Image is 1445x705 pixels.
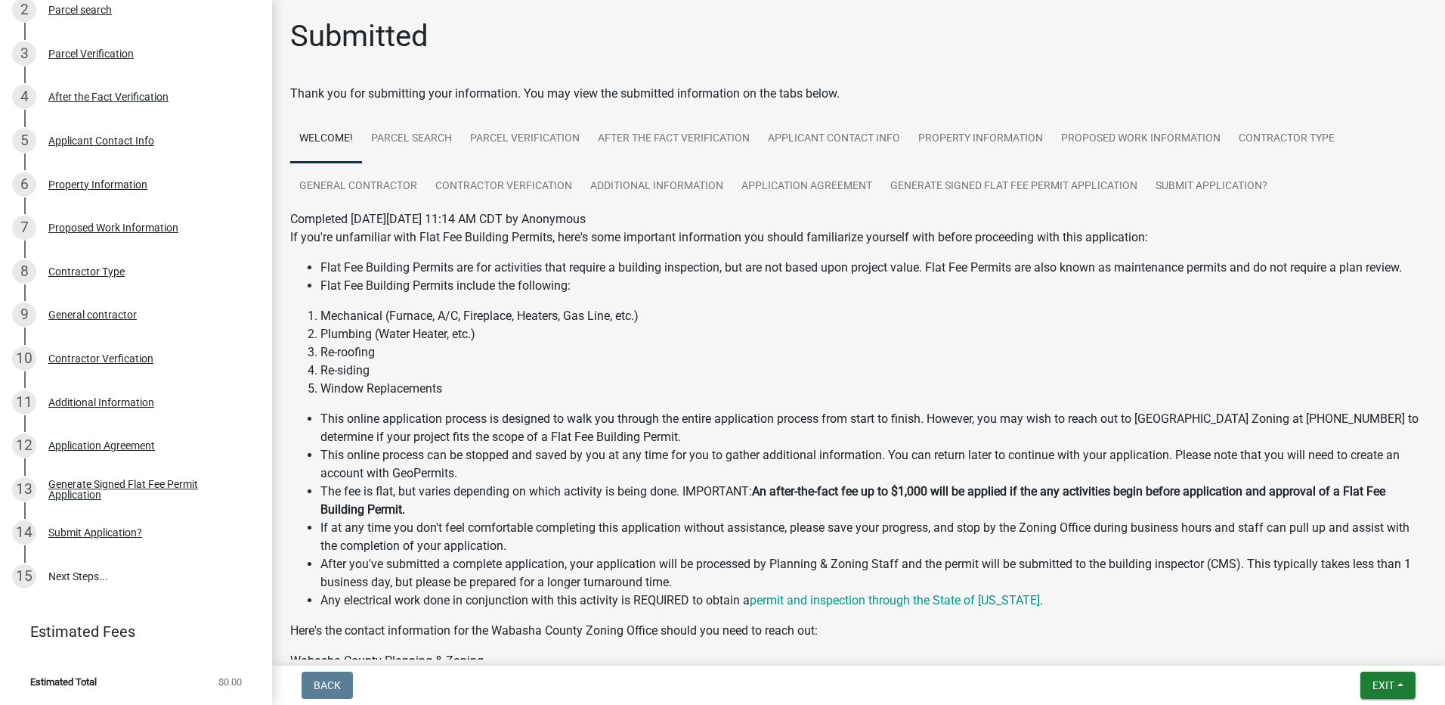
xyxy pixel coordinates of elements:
div: 4 [12,85,36,109]
div: Proposed Work Information [48,222,178,233]
span: $0.00 [218,677,242,687]
a: Submit Application? [1146,163,1276,211]
div: After the Fact Verification [48,92,169,102]
a: Application Agreement [732,163,881,211]
div: General contractor [48,309,137,320]
li: Flat Fee Building Permits include the following: [320,277,1427,295]
li: This online process can be stopped and saved by you at any time for you to gather additional info... [320,446,1427,483]
div: 5 [12,129,36,153]
a: After the Fact Verification [589,115,759,163]
div: 3 [12,42,36,66]
div: Parcel search [48,5,112,15]
a: Property Information [909,115,1052,163]
li: Flat Fee Building Permits are for activities that require a building inspection, but are not base... [320,259,1427,277]
div: Submit Application? [48,527,142,538]
span: Completed [DATE][DATE] 11:14 AM CDT by Anonymous [290,212,586,226]
div: Application Agreement [48,440,155,451]
a: Contractor Type [1230,115,1344,163]
div: Applicant Contact Info [48,135,154,146]
a: permit and inspection through the State of [US_STATE] [750,593,1040,607]
div: Parcel Verification [48,48,134,59]
p: If you're unfamiliar with Flat Fee Building Permits, here's some important information you should... [290,228,1427,247]
div: Property Information [48,179,147,190]
div: Thank you for submitting your information. You may view the submitted information on the tabs below. [290,85,1427,103]
li: Re-roofing [320,343,1427,362]
div: 7 [12,216,36,240]
div: 9 [12,303,36,327]
div: Additional Information [48,397,154,408]
li: Window Replacements [320,380,1427,398]
div: 10 [12,346,36,371]
div: Generate Signed Flat Fee Permit Application [48,479,248,500]
div: 11 [12,390,36,415]
h1: Submitted [290,18,429,54]
div: 12 [12,433,36,458]
button: Back [302,672,353,699]
a: Welcome! [290,115,362,163]
div: 15 [12,564,36,589]
div: 14 [12,520,36,545]
a: Additional Information [581,163,732,211]
a: Proposed Work Information [1052,115,1230,163]
li: Re-siding [320,362,1427,380]
li: The fee is flat, but varies depending on which activity is being done. IMPORTANT: [320,483,1427,519]
a: General contractor [290,163,426,211]
span: Back [314,679,341,691]
li: If at any time you don't feel comfortable completing this application without assistance, please ... [320,519,1427,555]
span: Exit [1372,679,1394,691]
a: Parcel Verification [461,115,589,163]
div: 13 [12,477,36,502]
li: Plumbing (Water Heater, etc.) [320,325,1427,343]
a: Applicant Contact Info [759,115,909,163]
div: Contractor Type [48,266,125,277]
li: This online application process is designed to walk you through the entire application process fr... [320,410,1427,446]
span: Estimated Total [30,677,97,687]
div: 8 [12,259,36,284]
a: Contractor Verfication [426,163,581,211]
strong: An after-the-fact fee up to $1,000 will be applied if the any activities begin before application... [320,484,1385,517]
li: Mechanical (Furnace, A/C, Fireplace, Heaters, Gas Line, etc.) [320,307,1427,325]
div: 6 [12,172,36,197]
a: Generate Signed Flat Fee Permit Application [881,163,1146,211]
div: Contractor Verfication [48,353,153,364]
li: After you've submitted a complete application, your application will be processed by Planning & Z... [320,555,1427,592]
button: Exit [1360,672,1416,699]
a: Parcel search [362,115,461,163]
a: Estimated Fees [12,616,248,647]
li: Any electrical work done in conjunction with this activity is REQUIRED to obtain a . [320,592,1427,610]
p: Here's the contact information for the Wabasha County Zoning Office should you need to reach out: [290,622,1427,640]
